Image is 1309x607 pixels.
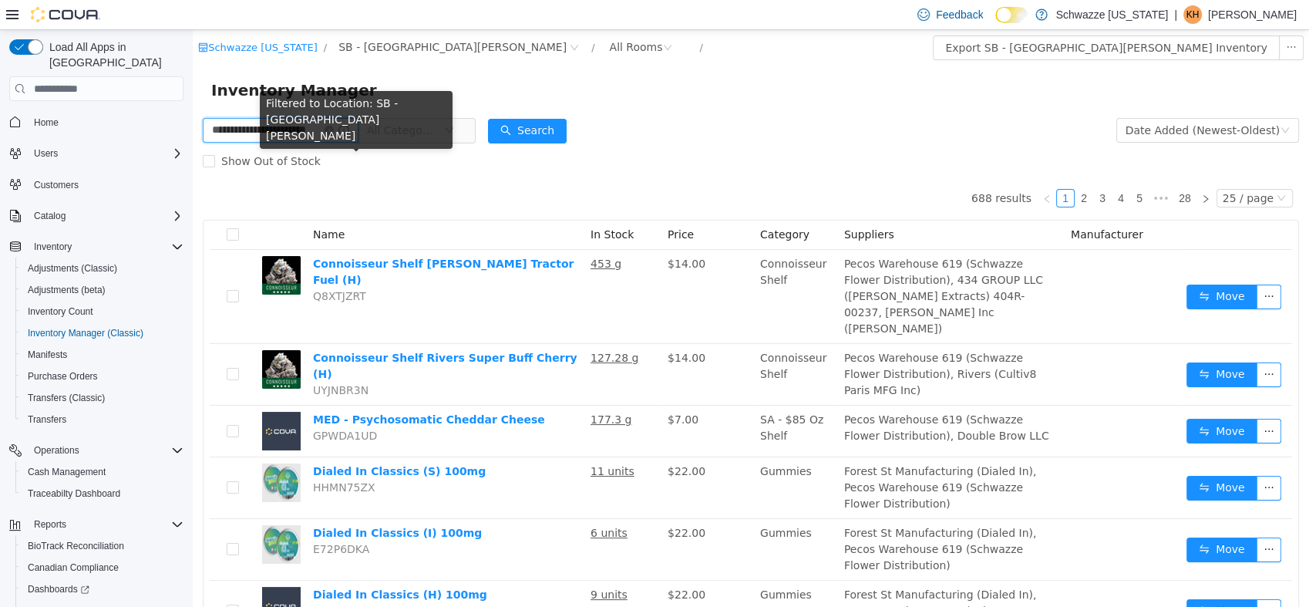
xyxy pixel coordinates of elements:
[1064,255,1089,279] button: icon: ellipsis
[28,175,183,194] span: Customers
[34,444,79,457] span: Operations
[845,159,863,177] li: Previous Page
[28,144,64,163] button: Users
[28,370,98,383] span: Purchase Orders
[69,433,108,472] img: Dialed In Classics (S) 100mg hero shot
[28,441,86,460] button: Operations
[994,255,1065,279] button: icon: swapMove
[28,349,67,361] span: Manifests
[120,558,294,571] a: Dialed In Classics (H) 100mg
[994,332,1065,357] button: icon: swapMove
[15,301,190,322] button: Inventory Count
[69,495,108,534] img: Dialed In Classics (I) 100mg hero shot
[22,558,183,577] span: Canadian Compliance
[936,7,983,22] span: Feedback
[475,435,513,447] span: $22.00
[120,513,177,525] span: E72P6DKA
[22,324,183,342] span: Inventory Manager (Classic)
[5,12,125,23] a: icon: shopSchwazze [US_STATE]
[22,410,183,429] span: Transfers
[937,159,956,177] li: 5
[1186,5,1200,24] span: KH
[131,12,134,23] span: /
[1030,160,1081,177] div: 25 / page
[475,497,513,509] span: $22.00
[22,367,104,386] a: Purchase Orders
[34,179,79,191] span: Customers
[28,262,117,275] span: Adjustments (Classic)
[69,226,108,265] img: Connoisseur Shelf Viola Tractor Fuel (H) hero shot
[919,159,937,177] li: 4
[850,164,859,174] i: icon: left
[120,260,173,272] span: Q8XTJZRT
[43,39,183,70] span: Load All Apps in [GEOGRAPHIC_DATA]
[1088,96,1097,106] i: icon: down
[779,159,839,177] li: 688 results
[416,5,469,29] div: All Rooms
[3,143,190,164] button: Users
[1064,389,1089,413] button: icon: ellipsis
[22,281,112,299] a: Adjustments (beta)
[981,159,1004,177] li: 28
[22,537,130,555] a: BioTrack Reconciliation
[28,284,106,296] span: Adjustments (beta)
[651,558,844,603] span: Forest St Manufacturing (Dialed In), Pecos Warehouse 619 (Schwazze Flower Distribution)
[28,238,183,256] span: Inventory
[1084,164,1093,174] i: icon: down
[1183,5,1202,24] div: Krystal Hernandez
[15,557,190,578] button: Canadian Compliance
[399,12,402,23] span: /
[864,160,881,177] a: 1
[475,383,506,396] span: $7.00
[15,483,190,504] button: Traceabilty Dashboard
[28,515,183,534] span: Reports
[22,389,183,407] span: Transfers (Classic)
[398,497,435,509] u: 6 units
[651,383,856,412] span: Pecos Warehouse 619 (Schwazze Flower Distribution), Double Brow LLC
[3,514,190,535] button: Reports
[475,322,513,334] span: $14.00
[22,463,112,481] a: Cash Management
[3,205,190,227] button: Catalog
[120,228,381,256] a: Connoisseur Shelf [PERSON_NAME] Tractor Fuel (H)
[5,12,15,22] i: icon: shop
[22,259,123,278] a: Adjustments (Classic)
[22,484,126,503] a: Traceabilty Dashboard
[1064,569,1089,594] button: icon: ellipsis
[69,382,108,420] img: MED - Psychosomatic Cheddar Cheese placeholder
[1174,5,1177,24] p: |
[15,387,190,409] button: Transfers (Classic)
[22,580,183,599] span: Dashboards
[1208,5,1297,24] p: [PERSON_NAME]
[15,258,190,279] button: Adjustments (Classic)
[120,435,293,447] a: Dialed In Classics (S) 100mg
[920,160,937,177] a: 4
[22,346,73,364] a: Manifests
[398,558,435,571] u: 9 units
[120,383,352,396] a: MED - Psychosomatic Cheddar Cheese
[120,322,385,350] a: Connoisseur Shelf Rivers Super Buff Cherry (H)
[22,125,134,137] span: Show Out of Stock
[3,174,190,196] button: Customers
[28,413,66,426] span: Transfers
[651,435,844,480] span: Forest St Manufacturing (Dialed In), Pecos Warehouse 619 (Schwazze Flower Distribution)
[878,198,951,211] span: Manufacturer
[398,435,442,447] u: 11 units
[561,489,645,551] td: Gummies
[34,241,72,253] span: Inventory
[22,410,72,429] a: Transfers
[561,376,645,427] td: SA - $85 Oz Shelf
[34,147,58,160] span: Users
[22,367,183,386] span: Purchase Orders
[28,441,183,460] span: Operations
[475,198,501,211] span: Price
[28,238,78,256] button: Inventory
[651,322,843,366] span: Pecos Warehouse 619 (Schwazze Flower Distribution), Rivers (Cultiv8 Paris MFG Inc)
[28,515,72,534] button: Reports
[120,400,184,412] span: GPWDA1UD
[561,427,645,489] td: Gummies
[28,466,106,478] span: Cash Management
[956,159,981,177] span: •••
[22,281,183,299] span: Adjustments (beta)
[651,198,702,211] span: Suppliers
